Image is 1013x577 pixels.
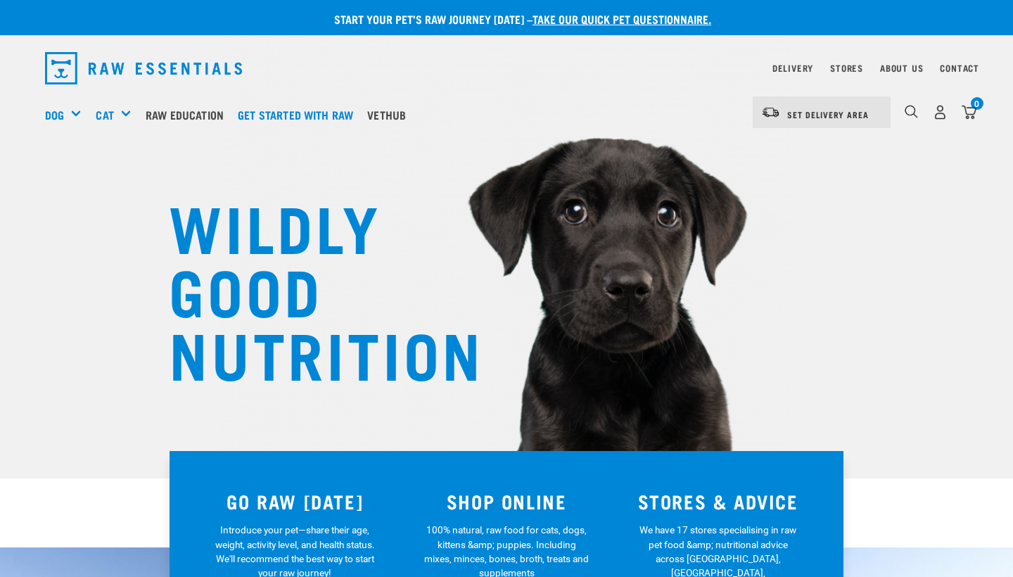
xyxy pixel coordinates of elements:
[880,65,923,70] a: About Us
[409,490,604,512] h3: SHOP ONLINE
[96,106,113,123] a: Cat
[772,65,813,70] a: Delivery
[45,52,242,84] img: Raw Essentials Logo
[962,105,976,120] img: home-icon@2x.png
[620,490,815,512] h3: STORES & ADVICE
[940,65,979,70] a: Contact
[198,490,393,512] h3: GO RAW [DATE]
[787,112,869,117] span: Set Delivery Area
[45,106,64,123] a: Dog
[234,87,364,143] a: Get started with Raw
[761,106,780,119] img: van-moving.png
[364,87,416,143] a: Vethub
[169,194,450,383] h1: WILDLY GOOD NUTRITION
[971,97,983,110] div: 0
[533,15,711,22] a: take our quick pet questionnaire.
[905,105,918,118] img: home-icon-1@2x.png
[830,65,863,70] a: Stores
[34,46,979,90] nav: dropdown navigation
[933,105,948,120] img: user.png
[142,87,234,143] a: Raw Education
